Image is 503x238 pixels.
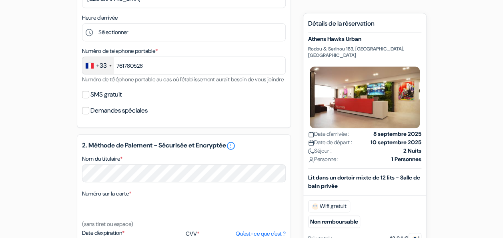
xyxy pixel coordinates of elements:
[308,131,314,137] img: calendar.svg
[82,76,284,83] small: Numéro de téléphone portable au cas où l'établissement aurait besoin de vous joindre
[90,105,148,116] label: Demandes spéciales
[373,130,421,138] strong: 8 septembre 2025
[186,230,285,238] label: CVV
[308,36,421,43] h5: Athens Hawks Urban
[308,130,349,138] span: Date d'arrivée :
[82,220,133,228] small: (sans tiret ou espace)
[308,147,332,155] span: Séjour :
[308,148,314,154] img: moon.svg
[308,20,421,32] h5: Détails de la réservation
[308,155,339,163] span: Personne :
[82,14,118,22] label: Heure d'arrivée
[82,47,158,55] label: Numéro de telephone portable
[82,57,114,74] div: France: +33
[312,203,318,210] img: free_wifi.svg
[308,157,314,163] img: user_icon.svg
[226,141,236,151] a: error_outline
[96,61,107,71] div: +33
[308,46,421,58] p: Rodou & Serinou 183, [GEOGRAPHIC_DATA], [GEOGRAPHIC_DATA]
[308,140,314,146] img: calendar.svg
[82,155,122,163] label: Nom du titulaire
[235,230,285,238] a: Qu'est-ce que c'est ?
[391,155,421,163] strong: 1 Personnes
[90,89,122,100] label: SMS gratuit
[403,147,421,155] strong: 2 Nuits
[308,138,352,147] span: Date de départ :
[82,229,182,237] label: Date d'expiration
[308,216,360,228] small: Non remboursable
[308,200,350,212] span: Wifi gratuit
[82,141,286,151] h5: 2. Méthode de Paiement - Sécurisée et Encryptée
[82,190,131,198] label: Numéro sur la carte
[308,174,420,190] b: Lit dans un dortoir mixte de 12 lits - Salle de bain privée
[371,138,421,147] strong: 10 septembre 2025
